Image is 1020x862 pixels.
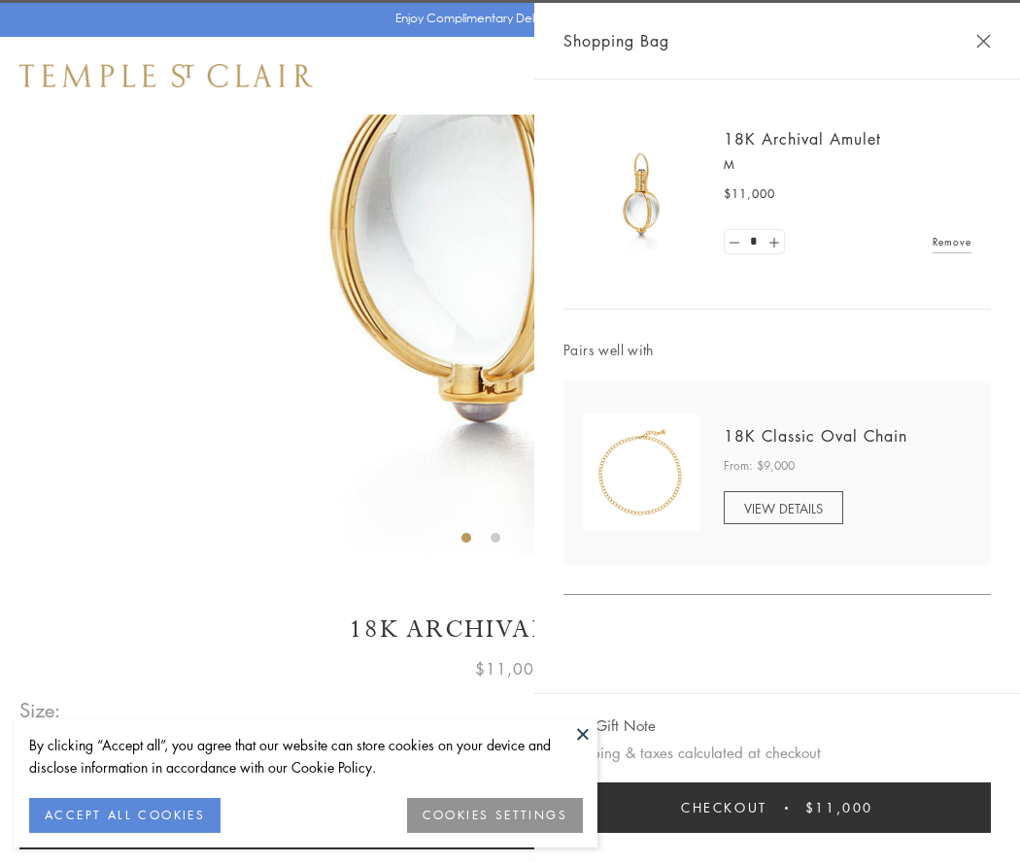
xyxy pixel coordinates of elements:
[395,9,616,28] p: Enjoy Complimentary Delivery & Returns
[563,782,991,833] button: Checkout $11,000
[407,798,583,833] button: COOKIES SETTINGS
[725,230,744,254] a: Set quantity to 0
[19,64,313,87] img: Temple St. Clair
[583,136,699,252] img: 18K Archival Amulet
[563,741,991,765] p: Shipping & taxes calculated at checkout
[475,656,545,681] span: $11,000
[563,28,669,53] span: Shopping Bag
[19,613,1001,646] h1: 18K Archival Amulet
[764,230,783,254] a: Set quantity to 2
[805,797,873,818] span: $11,000
[933,231,971,252] a: Remove
[724,425,907,447] a: 18K Classic Oval Chain
[976,34,991,49] button: Close Shopping Bag
[724,491,843,524] a: VIEW DETAILS
[744,499,823,517] span: VIEW DETAILS
[724,128,881,149] a: 18K Archival Amulet
[19,694,62,726] span: Size:
[563,713,656,738] button: Add Gift Note
[724,456,795,476] span: From: $9,000
[583,414,699,531] img: N88865-OV18
[563,339,991,361] span: Pairs well with
[724,155,971,175] p: M
[29,734,583,779] div: By clicking “Accept all”, you agree that our website can store cookies on your device and disclos...
[29,798,221,833] button: ACCEPT ALL COOKIES
[681,797,767,818] span: Checkout
[724,184,775,204] span: $11,000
